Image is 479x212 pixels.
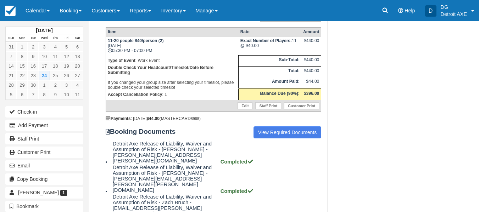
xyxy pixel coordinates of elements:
[5,6,16,16] img: checkfront-main-nav-mini-logo.png
[28,71,39,80] a: 23
[255,102,281,109] a: Staff Print
[17,61,28,71] a: 15
[17,52,28,61] a: 8
[398,8,403,13] i: Help
[301,56,321,67] td: $440.00
[6,90,17,99] a: 5
[39,71,50,80] a: 24
[6,52,17,61] a: 7
[5,120,83,131] button: Add Payment
[303,38,319,49] div: $440.00
[36,28,52,33] strong: [DATE]
[39,90,50,99] a: 8
[108,57,236,64] p: : Work Event
[39,52,50,61] a: 10
[106,27,238,36] th: Item
[238,102,252,109] a: Edit
[425,5,436,17] div: D
[17,71,28,80] a: 22
[72,90,83,99] a: 11
[5,201,83,212] button: Bookmark
[239,77,301,88] th: Amount Paid:
[72,61,83,71] a: 20
[5,133,83,144] a: Staff Print
[301,67,321,78] td: $440.00
[5,160,83,171] button: Email
[239,67,301,78] th: Total:
[113,165,219,193] span: Detroit Axe Release of Liability, Waiver and Assumption of Risk - [PERSON_NAME] - [PERSON_NAME][E...
[106,36,238,55] td: [DATE] 05:30 PM - 07:00 PM
[106,116,321,121] div: : [DATE] (MASTERCARD )
[28,61,39,71] a: 16
[72,52,83,61] a: 13
[17,80,28,90] a: 29
[113,141,219,164] span: Detroit Axe Release of Liability, Waiver and Assumption of Risk - [PERSON_NAME] - [PERSON_NAME][E...
[239,36,301,55] td: 11 @ $40.00
[61,34,72,42] th: Fri
[61,90,72,99] a: 10
[5,106,83,118] button: Check-in
[108,64,236,91] p: If you changed your group size after selecting your timeslot, please double check your selected t...
[221,159,254,165] strong: Completed
[5,173,83,185] button: Copy Booking
[50,90,61,99] a: 9
[441,4,467,11] p: DG
[50,42,61,52] a: 4
[50,71,61,80] a: 25
[239,88,301,100] th: Balance Due (90%):
[254,126,322,138] a: View Required Documents
[108,91,236,98] p: : 1
[17,90,28,99] a: 6
[61,61,72,71] a: 19
[72,34,83,42] th: Sat
[106,128,182,136] strong: Booking Documents
[146,116,160,121] strong: $44.00
[6,80,17,90] a: 28
[61,42,72,52] a: 5
[239,56,301,67] th: Sub-Total:
[39,34,50,42] th: Wed
[72,80,83,90] a: 4
[108,38,163,43] strong: 11-20 people $40/person (2)
[28,52,39,61] a: 9
[17,42,28,52] a: 1
[5,187,83,198] a: [PERSON_NAME] 1
[5,147,83,158] a: Customer Print
[28,34,39,42] th: Tue
[191,116,199,121] small: 8968
[405,8,415,13] span: Help
[106,116,131,121] strong: Payments
[72,42,83,52] a: 6
[50,52,61,61] a: 11
[39,80,50,90] a: 1
[61,80,72,90] a: 3
[28,42,39,52] a: 2
[50,61,61,71] a: 18
[301,77,321,88] td: $44.00
[28,80,39,90] a: 30
[60,190,67,196] span: 1
[221,188,254,194] strong: Completed
[6,61,17,71] a: 14
[239,27,301,36] th: Rate
[28,90,39,99] a: 7
[39,61,50,71] a: 17
[6,42,17,52] a: 31
[50,34,61,42] th: Thu
[61,52,72,61] a: 12
[72,71,83,80] a: 27
[240,38,292,43] strong: Exact Number of Players
[441,11,467,18] p: Detroit AXE
[108,92,162,97] strong: Accept Cancellation Policy
[18,190,59,195] span: [PERSON_NAME]
[39,42,50,52] a: 3
[108,58,135,63] strong: Type of Event
[301,27,321,36] th: Amount
[304,91,319,96] strong: $396.00
[108,65,213,75] b: Double Check Your Headcount/Timeslot/Date Before Submitting
[17,34,28,42] th: Mon
[61,71,72,80] a: 26
[284,102,319,109] a: Customer Print
[6,34,17,42] th: Sun
[50,80,61,90] a: 2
